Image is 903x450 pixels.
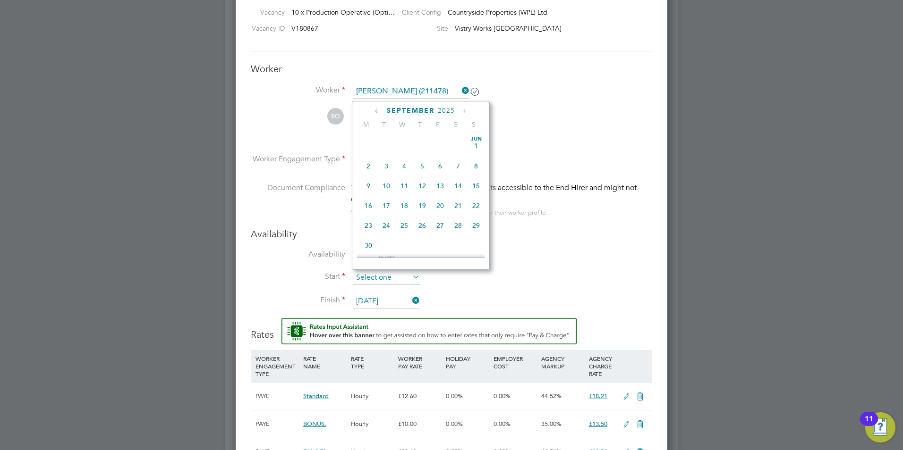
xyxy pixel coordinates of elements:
[253,350,301,382] div: WORKER ENGAGEMENT TYPE
[251,318,652,341] h3: Rates
[411,120,429,129] span: T
[251,154,345,164] label: Worker Engagement Type
[291,24,318,33] span: V180867
[301,350,349,375] div: RATE NAME
[253,383,301,410] div: PAYE
[467,137,485,155] span: 1
[438,107,455,115] span: 2025
[539,350,587,375] div: AGENCY MARKUP
[455,24,562,33] span: Vistry Works [GEOGRAPHIC_DATA]
[431,217,449,234] span: 27
[377,157,395,175] span: 3
[349,410,396,438] div: Hourly
[446,420,463,428] span: 0.00%
[303,392,329,400] span: Standard
[394,8,441,17] label: Client Config
[353,84,469,99] input: Search for...
[359,157,377,175] span: 2
[253,410,301,438] div: PAYE
[413,177,431,195] span: 12
[251,250,345,259] label: Availability
[349,383,396,410] div: Hourly
[247,8,285,17] label: Vacancy
[394,24,448,33] label: Site
[413,197,431,215] span: 19
[865,412,895,442] button: Open Resource Center, 11 new notifications
[413,157,431,175] span: 5
[351,182,652,205] div: This worker has no Compliance Documents accessible to the End Hirer and might not qualify for thi...
[431,177,449,195] span: 13
[446,392,463,400] span: 0.00%
[449,197,467,215] span: 21
[449,157,467,175] span: 7
[359,236,377,254] span: 30
[303,420,326,428] span: BONUS.
[377,197,395,215] span: 17
[349,350,396,375] div: RATE TYPE
[467,157,485,175] span: 8
[413,217,431,234] span: 26
[395,217,413,234] span: 25
[359,177,377,195] span: 9
[251,63,652,75] h3: Worker
[377,217,395,234] span: 24
[431,157,449,175] span: 6
[359,197,377,215] span: 16
[395,157,413,175] span: 4
[467,177,485,195] span: 15
[251,272,345,282] label: Start
[281,318,577,344] button: Rate Assistant
[291,8,395,17] span: 10 x Production Operative (Opti…
[589,392,607,400] span: £18.21
[449,177,467,195] span: 14
[251,228,652,240] h3: Availability
[465,120,483,129] span: S
[491,350,539,375] div: EMPLOYER COST
[443,350,491,375] div: HOLIDAY PAY
[396,383,443,410] div: £12.60
[467,137,485,142] span: Jun
[393,120,411,129] span: W
[359,217,377,234] span: 23
[357,120,375,129] span: M
[448,8,547,17] span: Countryside Properties (WPL) Ltd
[353,294,420,308] input: Select one
[431,197,449,215] span: 20
[395,197,413,215] span: 18
[541,392,562,400] span: 44.52%
[251,295,345,305] label: Finish
[251,85,345,95] label: Worker
[395,177,413,195] span: 11
[396,350,443,375] div: WORKER PAY RATE
[447,120,465,129] span: S
[247,24,285,33] label: Vacancy ID
[541,420,562,428] span: 35.00%
[396,410,443,438] div: £10.00
[587,350,618,382] div: AGENCY CHARGE RATE
[377,177,395,195] span: 10
[494,392,511,400] span: 0.00%
[327,108,344,125] span: RO
[375,120,393,129] span: T
[351,207,547,218] div: You can edit access to this worker’s documents from their worker profile.
[449,217,467,234] span: 28
[353,271,420,285] input: Select one
[865,419,873,431] div: 11
[494,420,511,428] span: 0.00%
[387,107,434,115] span: September
[589,420,607,428] span: £13.50
[467,197,485,215] span: 22
[251,182,345,217] label: Document Compliance
[467,217,485,234] span: 29
[429,120,447,129] span: F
